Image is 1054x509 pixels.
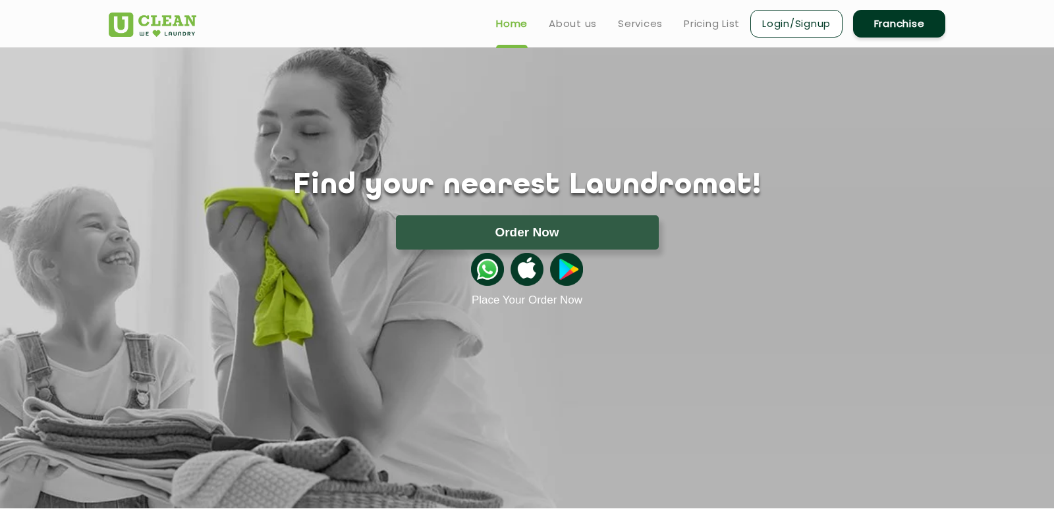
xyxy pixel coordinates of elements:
img: apple-icon.png [511,253,543,286]
a: Login/Signup [750,10,843,38]
a: Home [496,16,528,32]
a: Services [618,16,663,32]
button: Order Now [396,215,659,250]
img: whatsappicon.png [471,253,504,286]
a: Place Your Order Now [472,294,582,307]
img: playstoreicon.png [550,253,583,286]
img: UClean Laundry and Dry Cleaning [109,13,196,37]
a: Pricing List [684,16,740,32]
a: Franchise [853,10,945,38]
h1: Find your nearest Laundromat! [99,169,955,202]
a: About us [549,16,597,32]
